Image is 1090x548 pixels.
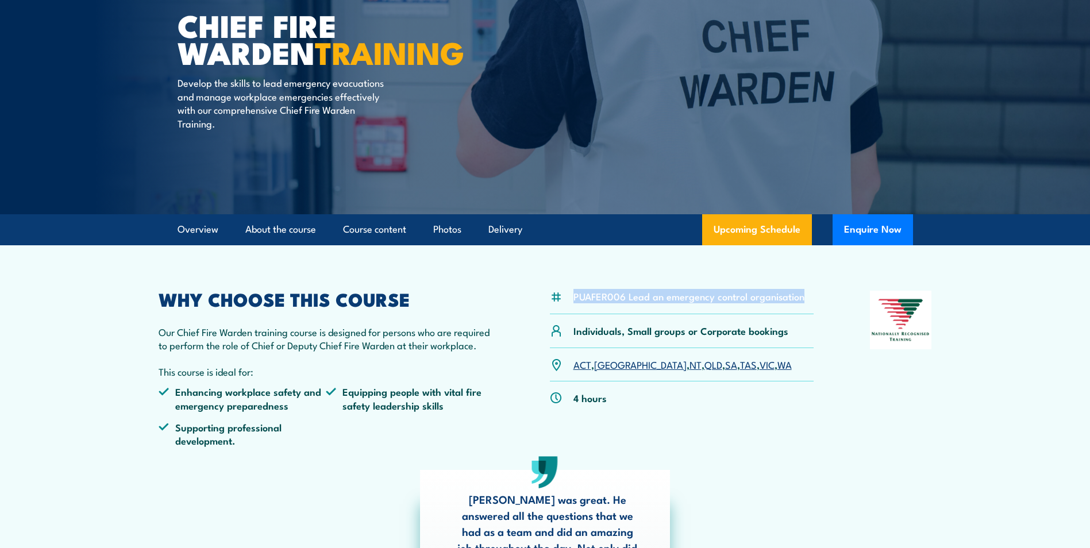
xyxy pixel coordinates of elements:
[573,290,804,303] li: PUAFER006 Lead an emergency control organisation
[777,357,792,371] a: WA
[704,357,722,371] a: QLD
[159,365,494,378] p: This course is ideal for:
[178,214,218,245] a: Overview
[702,214,812,245] a: Upcoming Schedule
[159,291,494,307] h2: WHY CHOOSE THIS COURSE
[833,214,913,245] button: Enquire Now
[159,420,326,447] li: Supporting professional development.
[159,325,494,352] p: Our Chief Fire Warden training course is designed for persons who are required to perform the rol...
[488,214,522,245] a: Delivery
[178,76,387,130] p: Develop the skills to lead emergency evacuations and manage workplace emergencies effectively wit...
[690,357,702,371] a: NT
[433,214,461,245] a: Photos
[573,391,607,404] p: 4 hours
[573,324,788,337] p: Individuals, Small groups or Corporate bookings
[740,357,757,371] a: TAS
[178,11,461,65] h1: Chief Fire Warden
[573,357,591,371] a: ACT
[159,385,326,412] li: Enhancing workplace safety and emergency preparedness
[760,357,775,371] a: VIC
[245,214,316,245] a: About the course
[343,214,406,245] a: Course content
[315,28,464,75] strong: TRAINING
[594,357,687,371] a: [GEOGRAPHIC_DATA]
[573,358,792,371] p: , , , , , , ,
[725,357,737,371] a: SA
[326,385,494,412] li: Equipping people with vital fire safety leadership skills
[870,291,932,349] img: Nationally Recognised Training logo.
